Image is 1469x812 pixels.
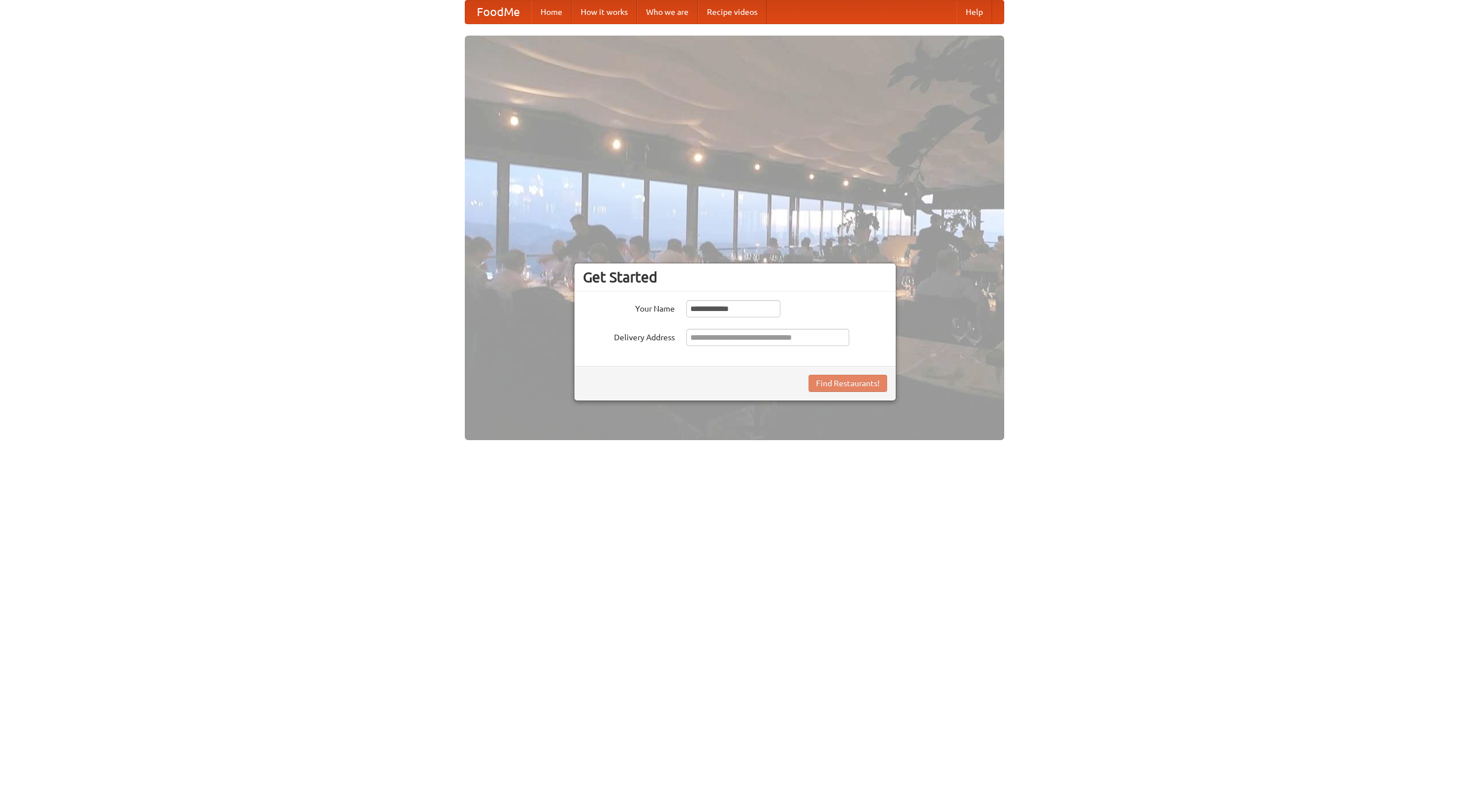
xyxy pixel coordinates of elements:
a: Recipe videos [698,1,767,24]
label: Delivery Address [583,329,675,343]
a: Home [531,1,572,24]
label: Your Name [583,300,675,314]
a: Help [957,1,992,24]
h3: Get Started [583,269,887,286]
a: Who we are [637,1,698,24]
a: FoodMe [465,1,531,24]
a: How it works [572,1,637,24]
button: Find Restaurants! [809,375,887,392]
